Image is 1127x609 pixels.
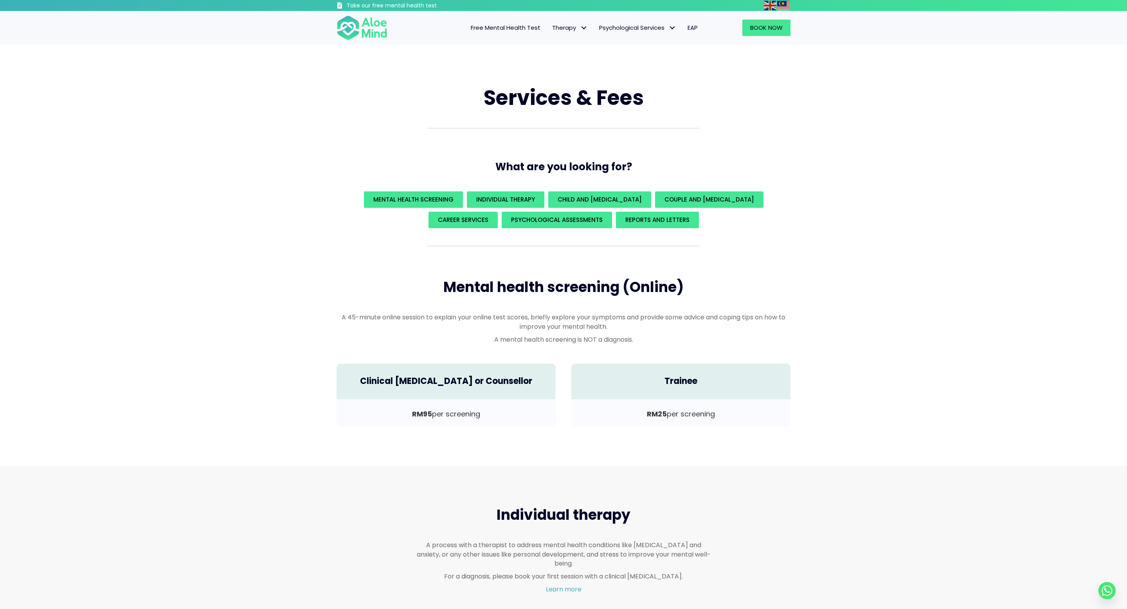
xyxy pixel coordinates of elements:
a: Whatsapp [1098,582,1116,599]
p: per screening [344,409,548,419]
p: A mental health screening is NOT a diagnosis. [337,335,790,344]
span: Child and [MEDICAL_DATA] [558,195,642,204]
a: Mental Health Screening [364,191,463,208]
span: Therapy: submenu [578,22,589,34]
a: Psychological ServicesPsychological Services: submenu [593,20,682,36]
span: Individual Therapy [476,195,535,204]
a: Psychological assessments [502,212,612,228]
span: Individual therapy [497,505,630,525]
span: Psychological assessments [511,216,603,224]
a: Free Mental Health Test [465,20,546,36]
span: Book Now [750,23,783,32]
a: EAP [682,20,704,36]
h4: Trainee [579,375,783,387]
a: Child and [MEDICAL_DATA] [548,191,651,208]
span: Psychological Services: submenu [666,22,678,34]
a: Couple and [MEDICAL_DATA] [655,191,763,208]
a: Learn more [546,585,582,594]
h4: Clinical [MEDICAL_DATA] or Counsellor [344,375,548,387]
img: Aloe mind Logo [337,15,387,41]
h3: Take our free mental health test [347,2,479,10]
a: Career Services [428,212,498,228]
span: What are you looking for? [495,160,632,174]
span: Career Services [438,216,488,224]
b: RM25 [647,409,667,419]
span: REPORTS AND LETTERS [625,216,690,224]
p: per screening [579,409,783,419]
p: For a diagnosis, please book your first session with a clinical [MEDICAL_DATA]. [416,572,711,581]
span: Couple and [MEDICAL_DATA] [664,195,754,204]
span: EAP [688,23,698,32]
a: Individual Therapy [467,191,544,208]
a: Book Now [742,20,790,36]
a: REPORTS AND LETTERS [616,212,699,228]
a: Malay [777,1,790,10]
p: A process with a therapist to address mental health conditions like [MEDICAL_DATA] and anxiety, o... [416,541,711,568]
span: Mental health screening (Online) [443,277,684,297]
span: Therapy [552,23,587,32]
nav: Menu [398,20,704,36]
img: ms [777,1,790,10]
a: English [764,1,777,10]
a: TherapyTherapy: submenu [546,20,593,36]
div: What are you looking for? [337,189,790,230]
span: Free Mental Health Test [471,23,540,32]
b: RM95 [412,409,432,419]
span: Mental Health Screening [373,195,454,204]
p: A 45-minute online session to explain your online test scores, briefly explore your symptoms and ... [337,313,790,331]
img: en [764,1,776,10]
span: Psychological Services [599,23,676,32]
span: Services & Fees [484,83,644,112]
a: Take our free mental health test [337,2,479,11]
